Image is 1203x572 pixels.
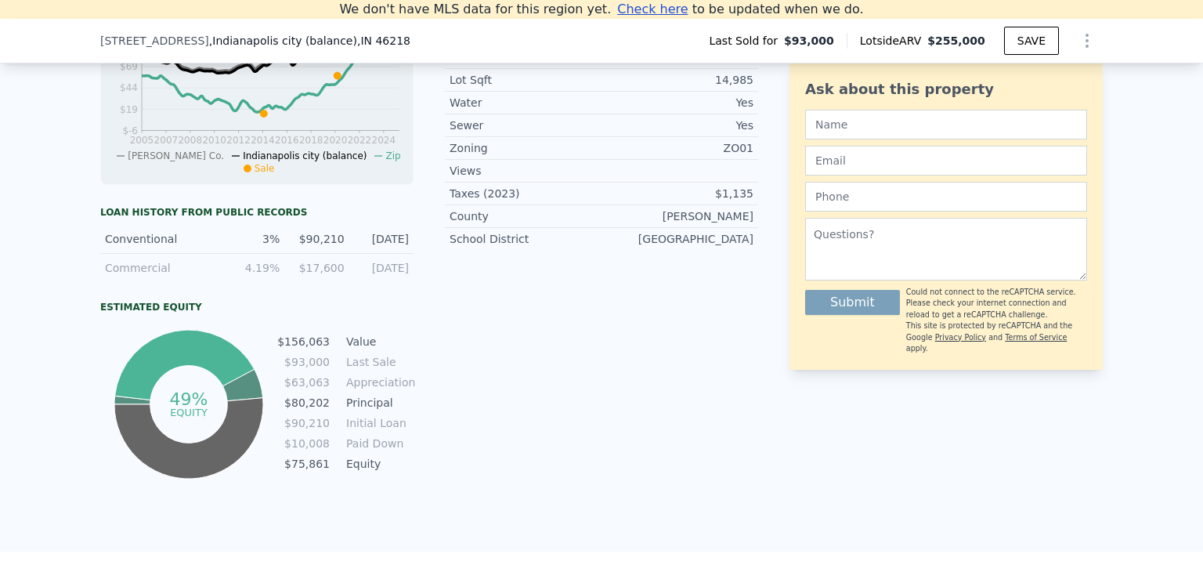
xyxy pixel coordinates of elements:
tspan: 49% [169,389,208,409]
div: ZO01 [601,140,753,156]
td: $90,210 [276,415,331,432]
button: Submit [805,290,900,315]
a: Terms of Service [1005,333,1067,342]
div: Loan history from public records [100,206,414,219]
div: Zoning [450,140,601,156]
td: Initial Loan [343,415,414,432]
span: Indianapolis city (balance) [243,150,367,161]
div: Views [450,163,601,179]
tspan: $-6 [122,125,138,136]
div: [DATE] [354,260,409,276]
div: 4.19% [225,260,280,276]
span: Sale [255,163,275,174]
div: Yes [601,95,753,110]
span: Last Sold for [709,33,784,49]
div: Taxes (2023) [450,186,601,201]
tspan: $69 [120,61,138,72]
td: Last Sale [343,353,414,371]
td: $80,202 [276,394,331,411]
span: [PERSON_NAME] Co. [128,150,224,161]
span: Lotside ARV [860,33,927,49]
tspan: 2022 [348,135,372,146]
tspan: 2016 [275,135,299,146]
div: $17,600 [289,260,344,276]
tspan: 2005 [130,135,154,146]
div: Estimated Equity [100,301,414,313]
div: Sewer [450,118,601,133]
td: $156,063 [276,333,331,350]
div: 3% [225,231,280,247]
div: Could not connect to the reCAPTCHA service. Please check your internet connection and reload to g... [906,287,1087,320]
td: $63,063 [276,374,331,391]
tspan: 2008 [178,135,202,146]
div: $1,135 [601,186,753,201]
td: $10,008 [276,435,331,452]
tspan: 2024 [372,135,396,146]
td: $93,000 [276,353,331,371]
div: [DATE] [354,231,409,247]
td: $75,861 [276,455,331,472]
button: Show Options [1071,25,1103,56]
button: SAVE [1004,27,1059,55]
span: $255,000 [927,34,985,47]
div: Commercial [105,260,215,276]
tspan: 2012 [226,135,251,146]
a: Privacy Policy [935,333,986,342]
input: Phone [805,182,1087,212]
span: Check here [617,2,688,16]
td: Paid Down [343,435,414,452]
tspan: $44 [120,82,138,93]
span: Zip [385,150,400,161]
div: Yes [601,118,753,133]
td: Equity [343,455,414,472]
td: Appreciation [343,374,414,391]
td: Value [343,333,414,350]
div: $90,210 [289,231,344,247]
div: Lot Sqft [450,72,601,88]
div: 14,985 [601,72,753,88]
td: Principal [343,394,414,411]
div: [GEOGRAPHIC_DATA] [601,231,753,247]
div: School District [450,231,601,247]
tspan: 2014 [251,135,275,146]
input: Email [805,146,1087,176]
div: County [450,208,601,224]
tspan: $19 [120,104,138,115]
div: Water [450,95,601,110]
span: $93,000 [784,33,834,49]
input: Name [805,110,1087,139]
tspan: equity [170,406,208,418]
tspan: 2010 [202,135,226,146]
div: This site is protected by reCAPTCHA and the Google and apply. [906,287,1087,354]
div: [PERSON_NAME] [601,208,753,224]
span: [STREET_ADDRESS] [100,33,209,49]
div: Conventional [105,231,215,247]
tspan: 2018 [299,135,323,146]
span: , IN 46218 [357,34,410,47]
span: , Indianapolis city (balance) [209,33,410,49]
div: Ask about this property [805,78,1087,100]
tspan: 2020 [323,135,348,146]
tspan: 2007 [154,135,179,146]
